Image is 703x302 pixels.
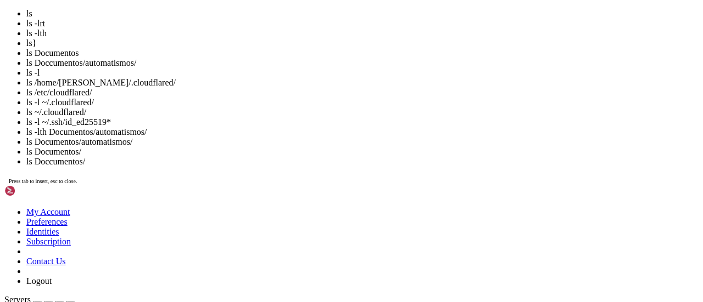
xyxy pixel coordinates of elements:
[66,219,79,227] span: ~ $
[26,117,699,127] li: ls -l ~/.ssh/id_ed25519*
[4,135,682,144] x-row: 268M immich_db
[66,144,290,153] span: ~/Documentos/automatismos/backup_seguridad_centro $
[202,79,228,88] span: immich
[4,42,682,51] x-row: : $ cd ..
[4,4,167,13] span: [sudo] contraseña para [PERSON_NAME]:
[66,60,70,69] span: ~
[4,181,62,190] span: [PERSON_NAME]
[4,144,682,153] x-row: : pwd
[4,60,62,69] span: [PERSON_NAME]
[176,219,180,228] div: (37, 23)
[4,126,682,135] x-row: 348M [PERSON_NAME]
[4,135,682,144] x-row: :
[26,257,66,266] a: Contact Us
[4,126,62,134] span: [PERSON_NAME]
[4,172,682,181] x-row: :
[26,9,699,19] li: ls
[4,88,682,98] x-row: : ls
[66,191,290,200] span: ~/Documentos/automatismos/backup_seguridad_centro $
[4,107,682,116] x-row: :
[4,172,62,181] span: [PERSON_NAME]
[66,88,185,97] span: ~/Documentos/automatismos $
[26,147,699,157] li: ls Documentos/
[22,163,48,172] span: Vídeos
[510,79,584,88] span: thinclient_drives
[237,79,277,88] span: immich_db
[66,70,185,78] span: ~/Documentos/automatismos $
[66,172,290,181] span: ~/Documentos/automatismos/backup_seguridad_centro $
[4,191,62,200] span: [PERSON_NAME]
[4,163,682,172] x-row: 4,0K
[53,79,97,88] span: Documentos
[4,79,682,88] x-row: :
[4,126,682,135] x-row: : cd backup_seguridad_centro
[4,79,62,88] span: [PERSON_NAME]
[4,42,62,50] span: [PERSON_NAME]
[66,60,185,69] span: ~/Documentos/automatismos $
[66,200,79,209] span: ~ $
[4,32,682,42] x-row: : $
[4,70,62,78] span: [PERSON_NAME]
[66,51,185,60] span: ~/Documentos/automatismos $
[4,181,682,191] x-row: 4,0K
[4,144,62,153] span: [PERSON_NAME]
[4,153,682,163] x-row: /home/[PERSON_NAME]/Documentos/automatismos/backup_seguridad_centro
[4,163,682,172] x-row: :
[4,51,682,60] x-row: : $ cd
[4,14,62,22] span: [PERSON_NAME]
[4,135,62,144] span: [PERSON_NAME]
[26,88,699,98] li: ls /etc/cloudflared/
[105,79,149,88] span: Escritorio
[4,70,682,79] x-row: : mkdir backup_seguridad_centro
[4,98,62,106] span: backup_immich
[4,14,682,23] x-row: 664K backup_logs
[97,219,102,228] div: (20, 23)
[4,88,62,97] span: [PERSON_NAME]
[4,200,682,209] x-row: 4,0K
[9,178,77,184] span: Press tab to insert, esc to close.
[4,209,62,218] span: [PERSON_NAME]
[4,116,62,125] span: [PERSON_NAME]
[4,14,682,23] x-row: : cd automatismos/
[26,217,68,226] a: Preferences
[26,157,699,167] li: ls Doccumentos/
[66,88,70,97] span: ~
[4,60,682,70] x-row: : $
[66,181,290,190] span: ~/Documentos/automatismos/backup_seguridad_centro $
[66,209,79,218] span: ~ $
[593,79,620,88] span: Vídeos
[66,116,185,125] span: ~/Documentos/automatismos $
[26,227,59,236] a: Identities
[22,181,53,190] span: Público
[26,48,699,58] li: ls Documentos
[4,32,682,42] x-row: : ls
[4,23,62,32] span: [PERSON_NAME]
[70,98,171,106] span: backup_seguridad_centro
[4,219,682,228] x-row: : $ ls
[4,209,682,219] x-row: : $
[66,42,237,50] span: ~/Documentos/automatismos/[PERSON_NAME]
[66,23,185,32] span: ~/Documentos/automatismos $
[66,32,185,41] span: ~/Documentos/automatismos $
[356,79,382,88] span: Música
[26,107,699,117] li: ls ~/.cloudflared/
[4,209,682,219] x-row: :
[4,163,62,172] span: [PERSON_NAME]
[4,219,62,227] span: [PERSON_NAME]
[66,163,290,172] span: ~/Documentos/automatismos/backup_seguridad_centro $
[4,144,682,153] x-row: 2,6M snap
[4,4,682,14] x-row: :
[4,219,682,228] x-row: : cd Documentos/
[4,60,682,70] x-row: :
[4,32,62,41] span: [PERSON_NAME]
[66,135,290,144] span: ~/Documentos/automatismos/backup_seguridad_centro $
[26,127,699,137] li: ls -lth Documentos/automatismos/
[391,79,435,88] span: Plantillas
[26,78,699,88] li: ls /home/[PERSON_NAME]/.cloudflared/
[66,51,176,60] span: ~/Documentos/automatismos
[4,107,62,116] span: [PERSON_NAME]
[26,207,70,216] a: My Account
[286,79,347,88] span: immich_uploads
